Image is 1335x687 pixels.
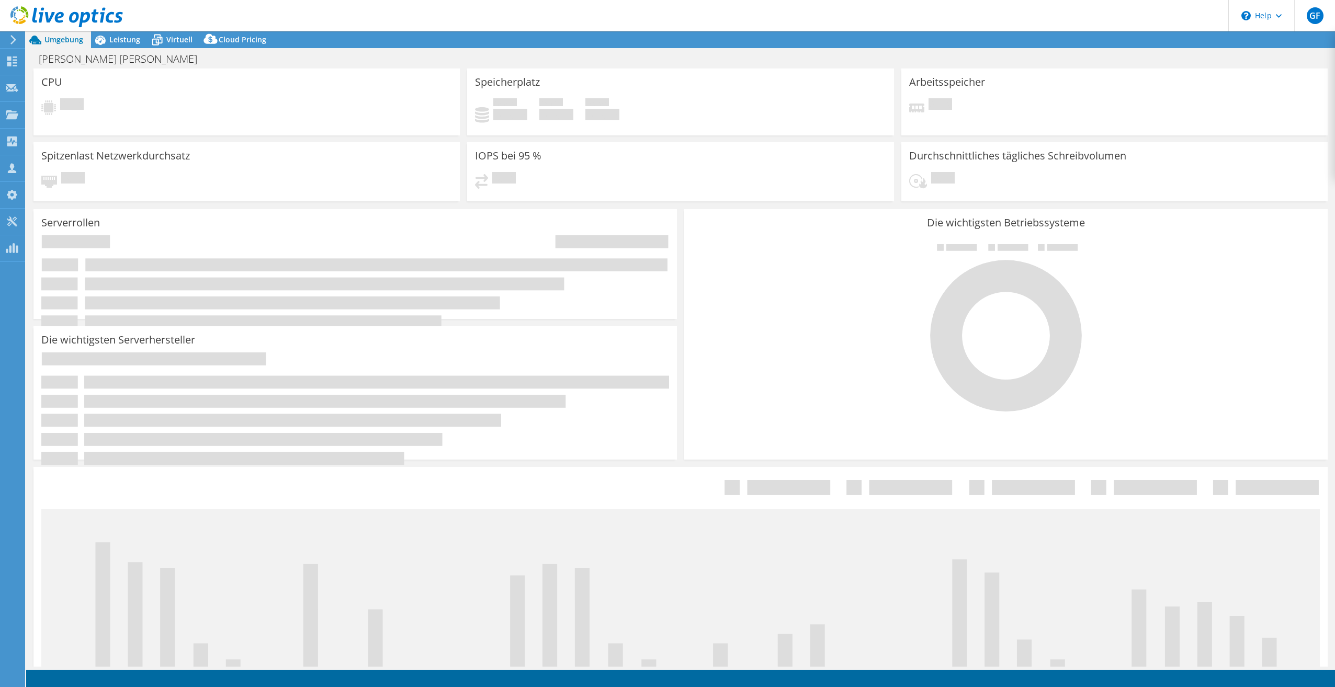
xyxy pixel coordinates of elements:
span: Ausstehend [931,172,955,186]
span: Verfügbar [539,98,563,109]
h3: Die wichtigsten Betriebssysteme [692,217,1320,228]
svg: \n [1241,11,1251,20]
span: Insgesamt [585,98,609,109]
span: Virtuell [166,35,193,44]
h3: Durchschnittliches tägliches Schreibvolumen [909,150,1126,162]
span: Ausstehend [60,98,84,112]
span: Ausstehend [929,98,952,112]
h1: [PERSON_NAME] [PERSON_NAME] [34,53,213,65]
span: Ausstehend [61,172,85,186]
h3: Speicherplatz [475,76,540,88]
h4: 0 GiB [585,109,619,120]
h3: IOPS bei 95 % [475,150,541,162]
h3: Serverrollen [41,217,100,228]
h3: Arbeitsspeicher [909,76,985,88]
span: Belegt [493,98,517,109]
h3: Spitzenlast Netzwerkdurchsatz [41,150,190,162]
h3: CPU [41,76,62,88]
span: GF [1307,7,1323,24]
span: Leistung [109,35,140,44]
span: Cloud Pricing [219,35,266,44]
h3: Die wichtigsten Serverhersteller [41,334,195,346]
span: Ausstehend [492,172,516,186]
h4: 0 GiB [539,109,573,120]
h4: 0 GiB [493,109,527,120]
span: Umgebung [44,35,83,44]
